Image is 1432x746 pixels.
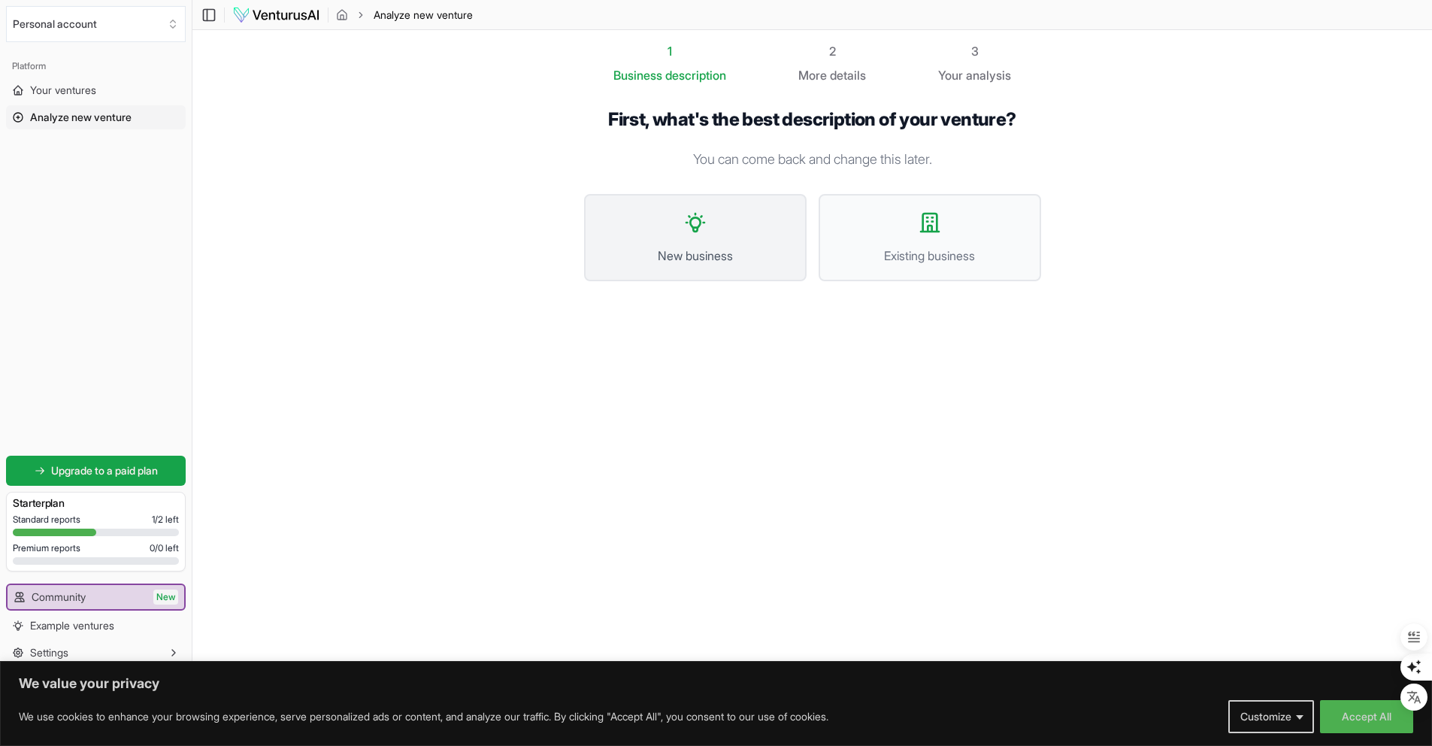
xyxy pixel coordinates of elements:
[8,585,184,609] a: CommunityNew
[601,247,790,265] span: New business
[798,66,827,84] span: More
[13,542,80,554] span: Premium reports
[150,542,179,554] span: 0 / 0 left
[6,54,186,78] div: Platform
[584,149,1041,170] p: You can come back and change this later.
[1320,700,1413,733] button: Accept All
[6,6,186,42] button: Select an organization
[613,66,662,84] span: Business
[51,463,158,478] span: Upgrade to a paid plan
[30,618,114,633] span: Example ventures
[6,456,186,486] a: Upgrade to a paid plan
[938,66,963,84] span: Your
[6,614,186,638] a: Example ventures
[6,78,186,102] a: Your ventures
[19,708,828,726] p: We use cookies to enhance your browsing experience, serve personalized ads or content, and analyz...
[30,110,132,125] span: Analyze new venture
[32,590,86,605] span: Community
[19,675,1413,693] p: We value your privacy
[613,42,726,60] div: 1
[30,645,68,660] span: Settings
[13,496,179,511] h3: Starter plan
[6,105,186,129] a: Analyze new venture
[584,194,807,281] button: New business
[30,83,96,98] span: Your ventures
[835,247,1025,265] span: Existing business
[232,6,320,24] img: logo
[938,42,1011,60] div: 3
[966,68,1011,83] span: analysis
[13,514,80,526] span: Standard reports
[830,68,866,83] span: details
[374,8,473,23] span: Analyze new venture
[152,514,179,526] span: 1 / 2 left
[584,108,1041,131] h1: First, what's the best description of your venture?
[819,194,1041,281] button: Existing business
[153,590,178,605] span: New
[6,641,186,665] button: Settings
[798,42,866,60] div: 2
[336,8,473,23] nav: breadcrumb
[1228,700,1314,733] button: Customize
[665,68,726,83] span: description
